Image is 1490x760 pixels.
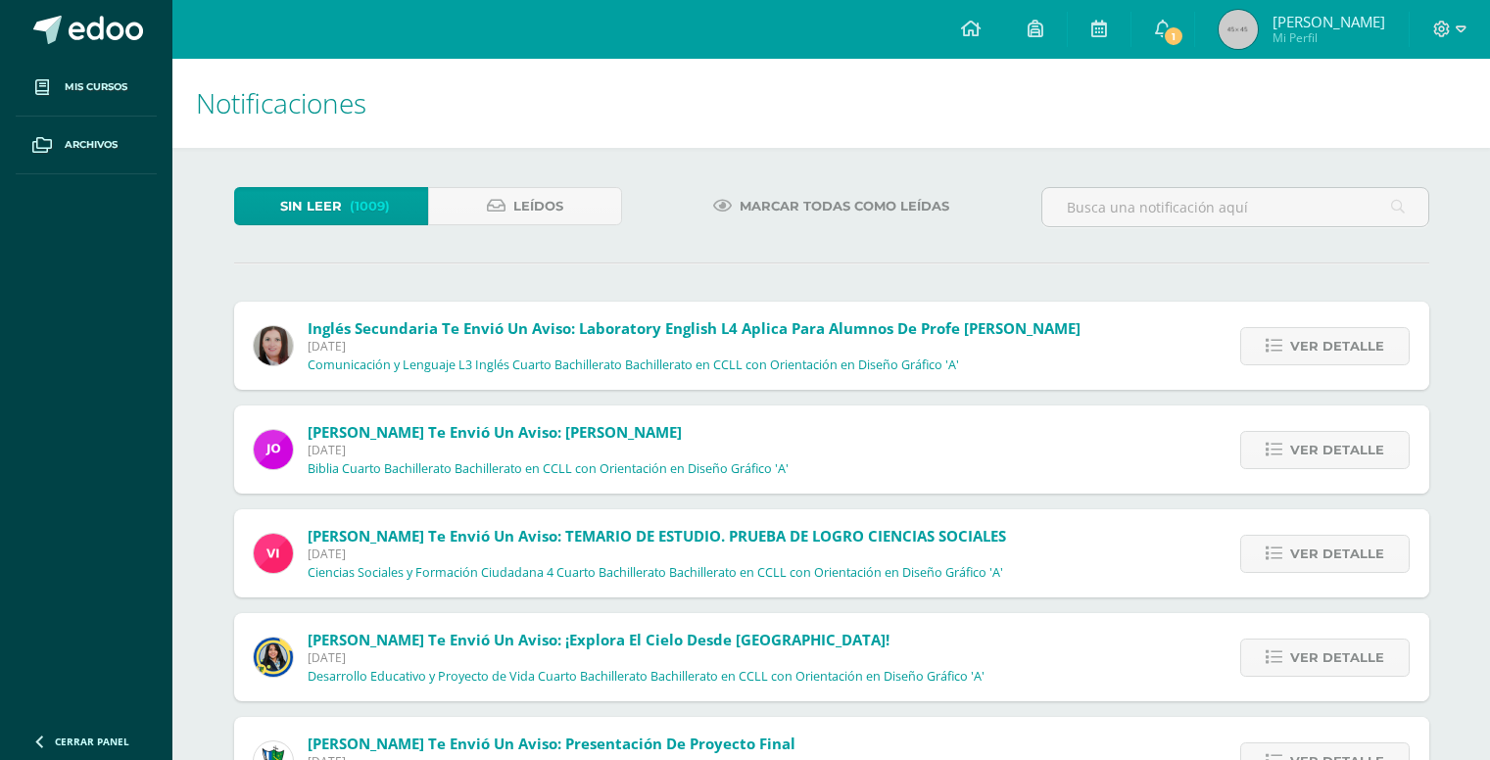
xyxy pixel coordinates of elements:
span: [DATE] [308,338,1081,355]
img: 8af0450cf43d44e38c4a1497329761f3.png [254,326,293,365]
span: [DATE] [308,546,1006,562]
a: Sin leer(1009) [234,187,428,225]
span: Mis cursos [65,79,127,95]
span: [DATE] [308,649,985,666]
span: Ver detalle [1290,328,1384,364]
input: Busca una notificación aquí [1042,188,1428,226]
span: Ver detalle [1290,536,1384,572]
span: Cerrar panel [55,735,129,748]
a: Leídos [428,187,622,225]
span: Leídos [513,188,563,224]
p: Comunicación y Lenguaje L3 Inglés Cuarto Bachillerato Bachillerato en CCLL con Orientación en Dis... [308,357,959,373]
a: Mis cursos [16,59,157,117]
img: 45x45 [1219,10,1258,49]
span: 1 [1163,25,1184,47]
span: Ver detalle [1290,432,1384,468]
span: Sin leer [280,188,342,224]
img: bd6d0aa147d20350c4821b7c643124fa.png [254,534,293,573]
span: [PERSON_NAME] te envió un aviso: ¡Explora el Cielo desde [GEOGRAPHIC_DATA]! [308,630,889,649]
span: Marcar todas como leídas [740,188,949,224]
span: (1009) [350,188,390,224]
img: 6614adf7432e56e5c9e182f11abb21f1.png [254,430,293,469]
span: Ver detalle [1290,640,1384,676]
span: [PERSON_NAME] te envió un aviso: Presentación de Proyecto Final [308,734,795,753]
span: Archivos [65,137,118,153]
p: Ciencias Sociales y Formación Ciudadana 4 Cuarto Bachillerato Bachillerato en CCLL con Orientació... [308,565,1003,581]
p: Biblia Cuarto Bachillerato Bachillerato en CCLL con Orientación en Diseño Gráfico 'A' [308,461,789,477]
a: Marcar todas como leídas [689,187,974,225]
span: Inglés Secundaria te envió un aviso: Laboratory English L4 Aplica para alumnos de profe [PERSON_N... [308,318,1081,338]
p: Desarrollo Educativo y Proyecto de Vida Cuarto Bachillerato Bachillerato en CCLL con Orientación ... [308,669,985,685]
a: Archivos [16,117,157,174]
span: Mi Perfil [1273,29,1385,46]
span: Notificaciones [196,84,366,121]
span: [PERSON_NAME] te envió un aviso: TEMARIO DE ESTUDIO. PRUEBA DE LOGRO CIENCIAS SOCIALES [308,526,1006,546]
img: 9385da7c0ece523bc67fca2554c96817.png [254,638,293,677]
span: [PERSON_NAME] [1273,12,1385,31]
span: [DATE] [308,442,789,458]
span: [PERSON_NAME] te envió un aviso: [PERSON_NAME] [308,422,682,442]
